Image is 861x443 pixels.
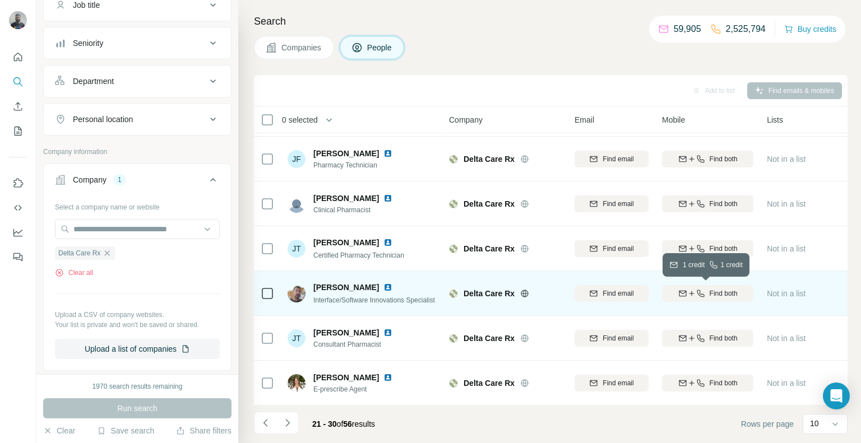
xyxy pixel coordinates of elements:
[449,244,458,253] img: Logo of Delta Care Rx
[73,76,114,87] div: Department
[288,285,305,302] img: Avatar
[449,289,458,298] img: Logo of Delta Care Rx
[741,418,794,430] span: Rows per page
[726,22,766,36] p: 2,525,794
[55,268,93,278] button: Clear all
[254,412,276,434] button: Navigate to previous page
[575,240,649,257] button: Find email
[449,155,458,164] img: Logo of Delta Care Rx
[9,11,27,29] img: Avatar
[662,151,753,167] button: Find both
[383,149,392,158] img: LinkedIn logo
[710,154,738,164] span: Find both
[9,47,27,67] button: Quick start
[288,240,305,258] div: JT
[575,375,649,391] button: Find email
[55,320,220,330] p: Your list is private and won't be saved or shared.
[767,334,806,343] span: Not in a list
[767,244,806,253] span: Not in a list
[313,339,406,349] span: Consultant Pharmacist
[44,166,231,198] button: Company1
[464,288,515,299] span: Delta Care Rx
[313,148,379,159] span: [PERSON_NAME]
[603,288,633,299] span: Find email
[313,205,406,215] span: Clinical Pharmacist
[464,243,515,254] span: Delta Care Rx
[176,425,232,436] button: Share filters
[73,174,107,185] div: Company
[575,114,594,125] span: Email
[710,244,738,254] span: Find both
[43,425,75,436] button: Clear
[92,381,183,391] div: 1970 search results remaining
[282,114,318,125] span: 0 selected
[383,328,392,337] img: LinkedIn logo
[55,339,220,359] button: Upload a list of companies
[312,419,375,428] span: results
[710,378,738,388] span: Find both
[662,195,753,212] button: Find both
[113,175,126,185] div: 1
[288,150,305,168] div: JF
[710,199,738,209] span: Find both
[44,30,231,57] button: Seniority
[288,329,305,347] div: JT
[767,379,806,388] span: Not in a list
[575,330,649,347] button: Find email
[9,222,27,243] button: Dashboard
[575,151,649,167] button: Find email
[58,248,100,258] span: Delta Care Rx
[383,373,392,382] img: LinkedIn logo
[313,384,406,394] span: E-prescribe Agent
[73,38,103,49] div: Seniority
[288,195,305,213] img: Avatar
[662,330,753,347] button: Find both
[367,42,393,53] span: People
[313,237,379,248] span: [PERSON_NAME]
[674,22,701,36] p: 59,905
[9,121,27,141] button: My lists
[603,333,633,343] span: Find email
[313,251,404,259] span: Certified Pharmacy Technician
[9,173,27,193] button: Use Surfe on LinkedIn
[662,114,685,125] span: Mobile
[313,296,435,304] span: Interface/Software Innovations Specialist
[767,114,783,125] span: Lists
[313,372,379,383] span: [PERSON_NAME]
[276,412,299,434] button: Navigate to next page
[383,238,392,247] img: LinkedIn logo
[44,68,231,95] button: Department
[9,72,27,92] button: Search
[313,327,379,338] span: [PERSON_NAME]
[710,288,738,299] span: Find both
[43,147,232,157] p: Company information
[9,96,27,116] button: Enrich CSV
[662,375,753,391] button: Find both
[603,244,633,254] span: Find email
[254,13,848,29] h4: Search
[281,42,322,53] span: Companies
[343,419,352,428] span: 56
[784,21,836,37] button: Buy credits
[810,418,819,429] p: 10
[449,379,458,388] img: Logo of Delta Care Rx
[55,198,220,212] div: Select a company name or website
[464,377,515,389] span: Delta Care Rx
[449,334,458,343] img: Logo of Delta Care Rx
[313,193,379,204] span: [PERSON_NAME]
[383,283,392,292] img: LinkedIn logo
[464,198,515,209] span: Delta Care Rx
[464,153,515,165] span: Delta Care Rx
[313,282,379,293] span: [PERSON_NAME]
[9,247,27,267] button: Feedback
[337,419,344,428] span: of
[44,106,231,133] button: Personal location
[575,195,649,212] button: Find email
[73,114,133,125] div: Personal location
[767,155,806,164] span: Not in a list
[97,425,154,436] button: Save search
[313,160,406,170] span: Pharmacy Technician
[288,374,305,392] img: Avatar
[603,199,633,209] span: Find email
[575,285,649,302] button: Find email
